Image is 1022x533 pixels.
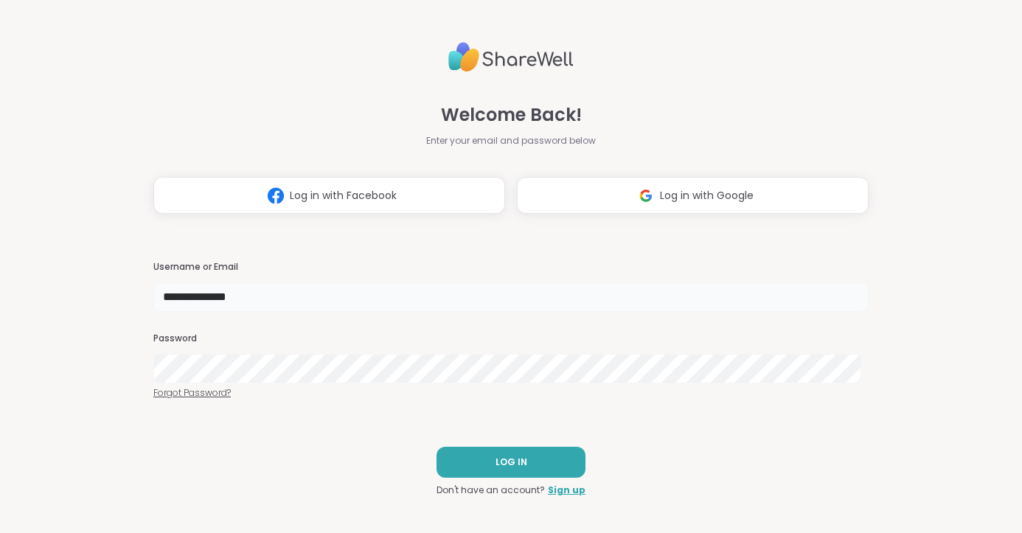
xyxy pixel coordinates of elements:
span: Don't have an account? [437,484,545,497]
button: LOG IN [437,447,585,478]
img: ShareWell Logomark [262,182,290,209]
span: Welcome Back! [441,102,582,128]
span: LOG IN [496,456,527,469]
span: Enter your email and password below [426,134,596,147]
h3: Password [153,332,869,345]
a: Sign up [548,484,585,497]
span: Log in with Google [660,188,754,203]
img: ShareWell Logo [448,36,574,78]
a: Forgot Password? [153,386,869,400]
img: ShareWell Logomark [632,182,660,209]
button: Log in with Google [517,177,869,214]
h3: Username or Email [153,261,869,274]
span: Log in with Facebook [290,188,397,203]
button: Log in with Facebook [153,177,505,214]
